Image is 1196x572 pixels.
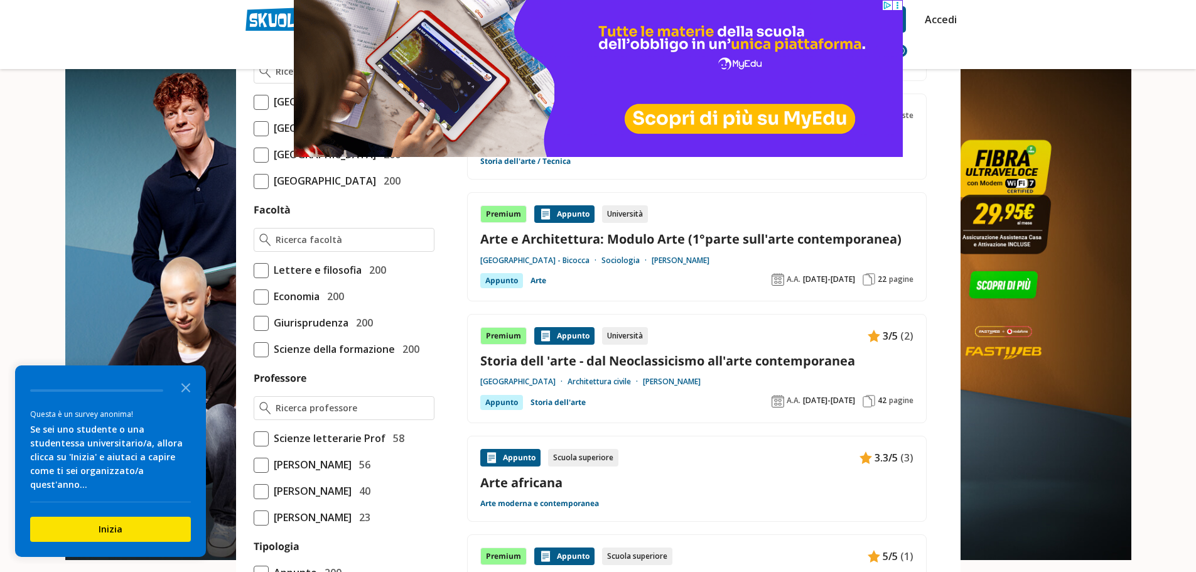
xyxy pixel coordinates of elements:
a: [GEOGRAPHIC_DATA] [480,377,568,387]
span: [GEOGRAPHIC_DATA] [269,94,376,110]
span: pagine [889,274,913,284]
img: Anno accademico [772,395,784,407]
span: [GEOGRAPHIC_DATA] [269,173,376,189]
img: Ricerca professore [259,402,271,414]
span: [GEOGRAPHIC_DATA] [269,146,376,163]
span: [PERSON_NAME] [269,456,352,473]
span: Economia [269,288,320,305]
div: Appunto [480,395,523,410]
a: Arte africana [480,474,913,491]
span: [DATE]-[DATE] [803,274,855,284]
img: Appunti contenuto [539,330,552,342]
div: Appunto [534,205,595,223]
button: Close the survey [173,374,198,399]
a: Storia dell 'arte - dal Neoclassicismo all'arte contemporanea [480,352,913,369]
img: Appunti contenuto [485,451,498,464]
a: [PERSON_NAME] [652,256,709,266]
span: 200 [364,262,386,278]
div: Appunto [480,273,523,288]
span: 3.3/5 [875,450,898,466]
span: 56 [354,456,370,473]
span: 40 [354,483,370,499]
img: Ricerca universita [259,65,271,78]
span: [PERSON_NAME] [269,509,352,526]
a: [GEOGRAPHIC_DATA] - Bicocca [480,256,601,266]
div: Questa è un survey anonima! [30,408,191,420]
a: Storia dell'arte [531,395,586,410]
div: Università [602,327,648,345]
span: A.A. [787,274,800,284]
span: 58 [388,430,404,446]
img: Appunti contenuto [868,330,880,342]
a: Architettura civile [568,377,643,387]
img: Appunti contenuto [859,451,872,464]
span: 3/5 [883,328,898,344]
div: Scuola superiore [548,449,618,467]
span: 22 [878,274,886,284]
img: Appunti contenuto [539,550,552,563]
a: Accedi [925,6,951,33]
span: A.A. [787,396,800,406]
span: (2) [900,328,913,344]
span: (1) [900,548,913,564]
div: Premium [480,548,527,565]
span: 200 [351,315,373,331]
span: (3) [900,450,913,466]
span: pagine [889,396,913,406]
div: Appunto [534,327,595,345]
a: Arte moderna e contemporanea [480,499,599,509]
span: [DATE]-[DATE] [803,396,855,406]
a: Arte e Architettura: Modulo Arte (1°parte sull'arte contemporanea) [480,230,913,247]
span: 200 [322,288,344,305]
div: Scuola superiore [602,548,672,565]
a: Arte [531,273,546,288]
div: Se sei uno studente o una studentessa universitario/a, allora clicca su 'Inizia' e aiutaci a capi... [30,423,191,492]
img: Pagine [863,273,875,286]
div: Premium [480,327,527,345]
img: Appunti contenuto [539,208,552,220]
span: Lettere e filosofia [269,262,362,278]
label: Tipologia [254,539,299,553]
input: Ricerca universita [276,65,428,78]
span: 42 [878,396,886,406]
a: [PERSON_NAME] [643,377,701,387]
span: [PERSON_NAME] [269,483,352,499]
div: Appunto [534,548,595,565]
span: 200 [379,173,401,189]
label: Facoltà [254,203,291,217]
div: Appunto [480,449,541,467]
img: Ricerca facoltà [259,234,271,246]
div: Università [602,205,648,223]
span: [GEOGRAPHIC_DATA] [269,120,376,136]
a: Sociologia [601,256,652,266]
img: Appunti contenuto [868,550,880,563]
a: Storia dell'arte / Tecnica [480,156,571,166]
input: Ricerca professore [276,402,428,414]
span: 23 [354,509,370,526]
label: Professore [254,371,306,385]
button: Inizia [30,517,191,542]
span: Scienze della formazione [269,341,395,357]
span: Scienze letterarie Prof [269,430,385,446]
img: Anno accademico [772,273,784,286]
input: Ricerca facoltà [276,234,428,246]
div: Premium [480,205,527,223]
span: Giurisprudenza [269,315,348,331]
img: Pagine [863,395,875,407]
span: 5/5 [883,548,898,564]
div: Survey [15,365,206,557]
span: 200 [397,341,419,357]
